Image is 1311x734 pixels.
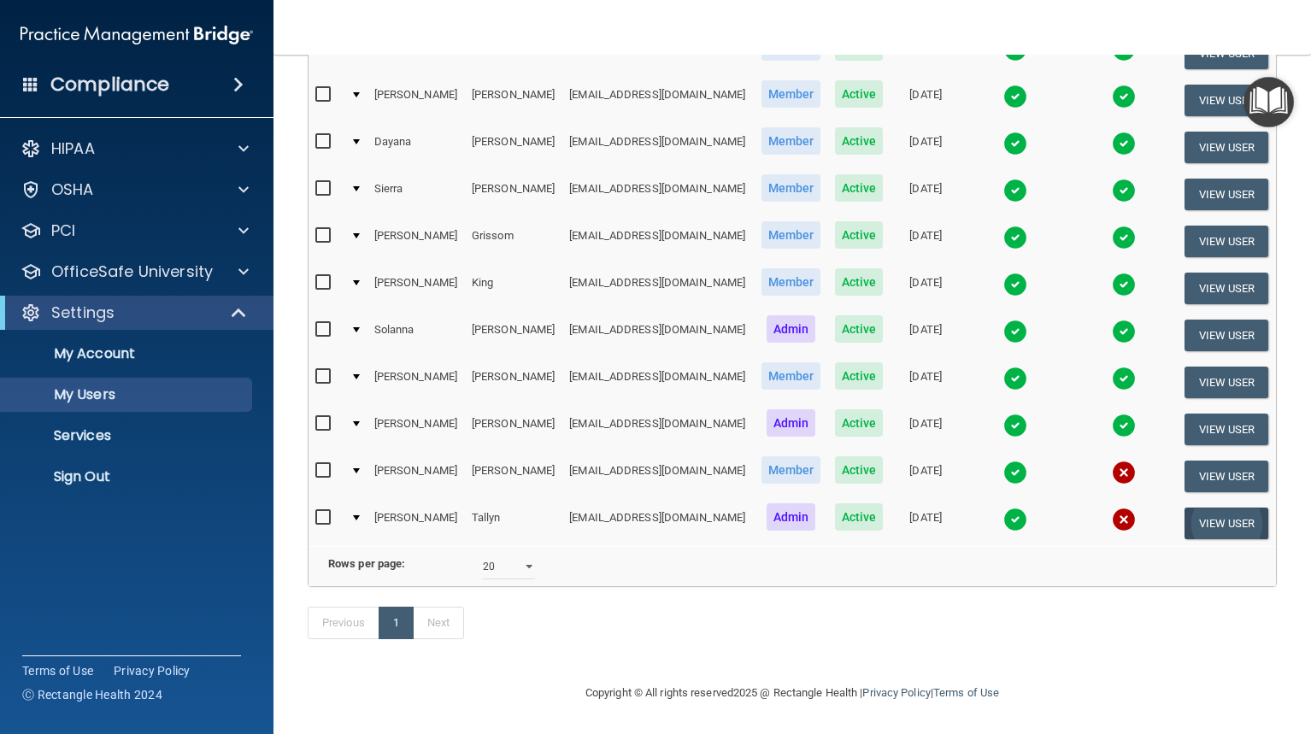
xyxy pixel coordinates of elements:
a: Previous [308,607,379,639]
span: Member [761,174,821,202]
p: OSHA [51,179,94,200]
p: Sign Out [11,468,244,485]
td: [DATE] [891,218,961,265]
td: [PERSON_NAME] [367,359,465,406]
img: tick.e7d51cea.svg [1003,273,1027,297]
img: PMB logo [21,18,253,52]
td: [DATE] [891,453,961,500]
a: PCI [21,220,249,241]
p: Settings [51,302,115,323]
img: tick.e7d51cea.svg [1112,85,1136,109]
img: tick.e7d51cea.svg [1003,367,1027,390]
img: tick.e7d51cea.svg [1003,179,1027,203]
span: Active [835,409,884,437]
td: [DATE] [891,406,961,453]
td: [DATE] [891,359,961,406]
td: [EMAIL_ADDRESS][DOMAIN_NAME] [562,265,754,312]
p: My Account [11,345,244,362]
td: [PERSON_NAME] [367,406,465,453]
img: cross.ca9f0e7f.svg [1112,461,1136,484]
td: [PERSON_NAME] [465,124,562,171]
td: [PERSON_NAME] [465,406,562,453]
span: Admin [767,409,816,437]
td: [PERSON_NAME] [465,77,562,124]
td: [DATE] [891,265,961,312]
img: tick.e7d51cea.svg [1003,226,1027,250]
span: Admin [767,503,816,531]
a: OfficeSafe University [21,261,249,282]
span: Member [761,268,821,296]
span: Active [835,456,884,484]
td: [PERSON_NAME] [465,359,562,406]
td: [DATE] [891,77,961,124]
button: View User [1185,508,1269,539]
span: Admin [767,315,816,343]
a: Terms of Use [22,662,93,679]
td: [EMAIL_ADDRESS][DOMAIN_NAME] [562,312,754,359]
td: Solanna [367,312,465,359]
span: Active [835,127,884,155]
td: Grissom [465,218,562,265]
span: Member [761,221,821,249]
td: [PERSON_NAME] [367,453,465,500]
td: [EMAIL_ADDRESS][DOMAIN_NAME] [562,77,754,124]
p: OfficeSafe University [51,261,213,282]
img: tick.e7d51cea.svg [1003,85,1027,109]
td: [DATE] [891,171,961,218]
a: Next [413,607,464,639]
img: tick.e7d51cea.svg [1003,320,1027,344]
span: Active [835,315,884,343]
td: Dayana [367,124,465,171]
img: tick.e7d51cea.svg [1112,179,1136,203]
td: [PERSON_NAME] [367,218,465,265]
b: Rows per page: [328,557,405,570]
td: [EMAIL_ADDRESS][DOMAIN_NAME] [562,171,754,218]
img: tick.e7d51cea.svg [1112,367,1136,390]
button: View User [1185,273,1269,304]
span: Active [835,80,884,108]
img: tick.e7d51cea.svg [1112,320,1136,344]
img: tick.e7d51cea.svg [1112,226,1136,250]
img: tick.e7d51cea.svg [1112,132,1136,156]
a: Settings [21,302,248,323]
td: Sierra [367,171,465,218]
img: tick.e7d51cea.svg [1112,273,1136,297]
span: Active [835,268,884,296]
a: OSHA [21,179,249,200]
p: My Users [11,386,244,403]
td: [PERSON_NAME] [367,265,465,312]
td: [PERSON_NAME] [465,453,562,500]
span: Member [761,127,821,155]
span: Ⓒ Rectangle Health 2024 [22,686,162,703]
h4: Compliance [50,73,169,97]
img: tick.e7d51cea.svg [1003,508,1027,531]
td: [PERSON_NAME] [367,77,465,124]
span: Active [835,362,884,390]
td: [EMAIL_ADDRESS][DOMAIN_NAME] [562,124,754,171]
td: [EMAIL_ADDRESS][DOMAIN_NAME] [562,359,754,406]
img: cross.ca9f0e7f.svg [1112,508,1136,531]
span: Active [835,503,884,531]
button: View User [1185,226,1269,257]
div: Copyright © All rights reserved 2025 @ Rectangle Health | | [480,666,1104,720]
span: Member [761,80,821,108]
a: Privacy Policy [114,662,191,679]
td: Tallyn [465,500,562,546]
button: View User [1185,179,1269,210]
img: tick.e7d51cea.svg [1003,461,1027,484]
button: View User [1185,461,1269,492]
td: [EMAIL_ADDRESS][DOMAIN_NAME] [562,453,754,500]
a: HIPAA [21,138,249,159]
span: Member [761,362,821,390]
td: [DATE] [891,500,961,546]
img: tick.e7d51cea.svg [1003,132,1027,156]
td: [DATE] [891,124,961,171]
td: [DATE] [891,312,961,359]
span: Member [761,456,821,484]
a: 1 [379,607,414,639]
td: [PERSON_NAME] [465,312,562,359]
button: View User [1185,367,1269,398]
button: View User [1185,320,1269,351]
td: [PERSON_NAME] [367,500,465,546]
span: Active [835,174,884,202]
